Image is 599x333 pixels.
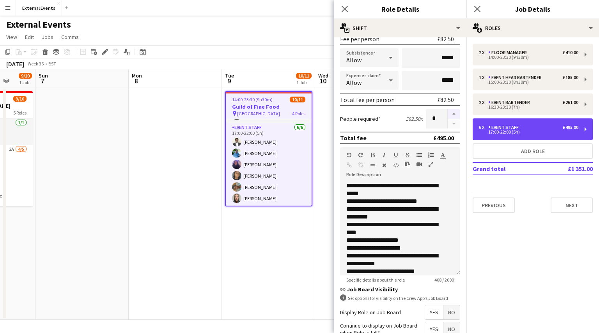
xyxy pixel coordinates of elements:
[437,35,454,43] div: £82.50
[563,50,578,55] div: £410.00
[473,197,515,213] button: Previous
[6,33,17,41] span: View
[22,32,37,42] a: Edit
[39,72,48,79] span: Sun
[131,76,142,85] span: 8
[296,73,312,79] span: 10/11
[488,100,533,105] div: Event bartender
[416,152,422,158] button: Unordered List
[479,50,488,55] div: 2 x
[479,105,578,109] div: 16:30-23:30 (7h)
[340,35,379,43] div: Fee per person
[340,286,460,293] h3: Job Board Visibility
[232,97,273,102] span: 14:00-23:30 (9h30m)
[237,111,280,116] span: [GEOGRAPHIC_DATA]
[25,33,34,41] span: Edit
[296,79,311,85] div: 1 Job
[340,96,395,104] div: Total fee per person
[381,162,387,168] button: Clear Formatting
[132,72,142,79] span: Mon
[488,75,545,80] div: Event head Bartender
[61,33,79,41] span: Comms
[479,130,578,134] div: 17:00-22:00 (5h)
[346,56,362,64] span: Allow
[488,125,522,130] div: Event staff
[340,277,411,283] span: Specific details about this role
[428,277,460,283] span: 408 / 2000
[358,152,363,158] button: Redo
[466,19,599,37] div: Roles
[563,75,578,80] div: £185.00
[290,97,305,102] span: 10/11
[448,109,460,119] button: Increase
[39,32,57,42] a: Jobs
[13,96,27,102] span: 9/10
[334,4,466,14] h3: Role Details
[437,96,454,104] div: £82.50
[479,55,578,59] div: 14:00-23:30 (9h30m)
[488,50,530,55] div: Floor manager
[19,73,32,79] span: 9/10
[425,305,443,319] span: Yes
[13,110,27,116] span: 5 Roles
[479,125,488,130] div: 6 x
[393,152,399,158] button: Underline
[428,152,434,158] button: Ordered List
[340,294,460,302] div: Set options for visibility on the Crew App’s Job Board
[16,0,62,16] button: External Events
[225,72,234,79] span: Tue
[226,103,312,110] h3: Guild of Fine Food
[48,61,56,67] div: BST
[563,125,578,130] div: £495.00
[3,32,20,42] a: View
[473,143,593,159] button: Add role
[6,60,24,68] div: [DATE]
[405,161,410,167] button: Paste as plain text
[19,79,32,85] div: 1 Job
[551,197,593,213] button: Next
[37,76,48,85] span: 7
[42,33,53,41] span: Jobs
[58,32,82,42] a: Comms
[405,152,410,158] button: Strikethrough
[393,162,399,168] button: HTML Code
[443,305,460,319] span: No
[544,162,593,175] td: £1 351.00
[6,19,71,30] h1: External Events
[428,161,434,167] button: Fullscreen
[340,115,381,122] label: People required
[370,162,375,168] button: Horizontal Line
[346,152,352,158] button: Undo
[317,76,328,85] span: 10
[370,152,375,158] button: Bold
[340,134,367,142] div: Total fee
[479,75,488,80] div: 1 x
[406,115,423,122] div: £82.50 x
[26,61,45,67] span: Week 36
[225,91,312,206] app-job-card: 14:00-23:30 (9h30m)10/11Guild of Fine Food [GEOGRAPHIC_DATA]4 Roles16:30-23:30 (7h)[PERSON_NAME] ...
[563,100,578,105] div: £261.00
[340,309,401,316] label: Display Role on Job Board
[224,76,234,85] span: 9
[433,134,454,142] div: £495.00
[416,161,422,167] button: Insert video
[466,4,599,14] h3: Job Details
[292,111,305,116] span: 4 Roles
[346,79,362,86] span: Allow
[440,152,445,158] button: Text Color
[479,80,578,84] div: 15:00-23:30 (8h30m)
[473,162,544,175] td: Grand total
[479,100,488,105] div: 2 x
[318,72,328,79] span: Wed
[381,152,387,158] button: Italic
[226,123,312,206] app-card-role: Event staff6/617:00-22:00 (5h)[PERSON_NAME][PERSON_NAME][PERSON_NAME][PERSON_NAME][PERSON_NAME][P...
[334,19,466,37] div: Shift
